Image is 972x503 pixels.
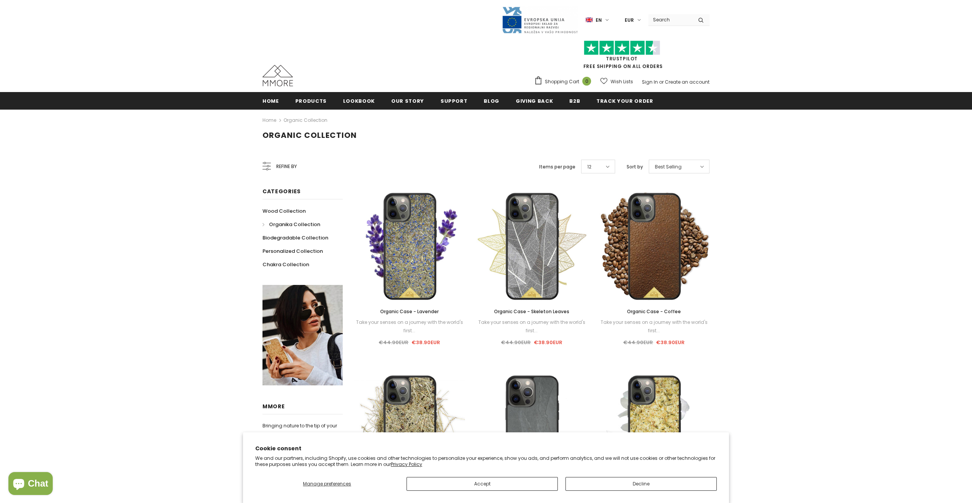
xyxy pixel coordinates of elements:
[343,97,375,105] span: Lookbook
[569,97,580,105] span: B2B
[262,97,279,105] span: Home
[262,261,309,268] span: Chakra Collection
[502,6,578,34] img: Javni Razpis
[659,79,664,85] span: or
[565,477,717,491] button: Decline
[596,97,653,105] span: Track your order
[255,455,717,467] p: We and our partners, including Shopify, use cookies and other technologies to personalize your ex...
[596,92,653,109] a: Track your order
[354,307,465,316] a: Organic Case - Lavender
[648,14,692,25] input: Search Site
[569,92,580,109] a: B2B
[262,116,276,125] a: Home
[276,162,297,171] span: Refine by
[484,97,499,105] span: Blog
[262,403,285,410] span: MMORE
[545,78,579,86] span: Shopping Cart
[606,55,638,62] a: Trustpilot
[255,445,717,453] h2: Cookie consent
[303,480,351,487] span: Manage preferences
[655,163,682,171] span: Best Selling
[262,65,293,86] img: MMORE Cases
[534,44,710,70] span: FREE SHIPPING ON ALL ORDERS
[501,339,531,346] span: €44.90EUR
[582,77,591,86] span: 0
[262,231,328,244] a: Biodegradable Collection
[642,79,658,85] a: Sign In
[262,247,323,255] span: Personalized Collection
[502,16,578,23] a: Javni Razpis
[599,307,710,316] a: Organic Case - Coffee
[262,421,343,485] p: Bringing nature to the tip of your fingers. With hand-picked natural organic materials, every tim...
[295,92,327,109] a: Products
[484,92,499,109] a: Blog
[262,130,357,141] span: Organic Collection
[586,17,593,23] img: i-lang-1.png
[262,258,309,271] a: Chakra Collection
[262,188,301,195] span: Categories
[627,163,643,171] label: Sort by
[343,92,375,109] a: Lookbook
[262,204,306,218] a: Wood Collection
[611,78,633,86] span: Wish Lists
[441,92,468,109] a: support
[623,339,653,346] span: €44.90EUR
[627,308,681,315] span: Organic Case - Coffee
[600,75,633,88] a: Wish Lists
[6,472,55,497] inbox-online-store-chat: Shopify online store chat
[596,16,602,24] span: en
[354,318,465,335] div: Take your senses on a journey with the world's first...
[584,40,660,55] img: Trust Pilot Stars
[262,92,279,109] a: Home
[269,221,320,228] span: Organika Collection
[379,339,408,346] span: €44.90EUR
[283,117,327,123] a: Organic Collection
[407,477,558,491] button: Accept
[391,92,424,109] a: Our Story
[262,207,306,215] span: Wood Collection
[534,76,595,87] a: Shopping Cart 0
[262,218,320,231] a: Organika Collection
[476,318,587,335] div: Take your senses on a journey with the world's first...
[599,318,710,335] div: Take your senses on a journey with the world's first...
[380,308,439,315] span: Organic Case - Lavender
[494,308,569,315] span: Organic Case - Skeleton Leaves
[516,92,553,109] a: Giving back
[534,339,562,346] span: €38.90EUR
[587,163,591,171] span: 12
[625,16,634,24] span: EUR
[391,97,424,105] span: Our Story
[656,339,685,346] span: €38.90EUR
[476,307,587,316] a: Organic Case - Skeleton Leaves
[411,339,440,346] span: €38.90EUR
[262,234,328,241] span: Biodegradable Collection
[665,79,710,85] a: Create an account
[539,163,575,171] label: Items per page
[441,97,468,105] span: support
[255,477,399,491] button: Manage preferences
[391,461,422,467] a: Privacy Policy
[295,97,327,105] span: Products
[516,97,553,105] span: Giving back
[262,244,323,258] a: Personalized Collection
